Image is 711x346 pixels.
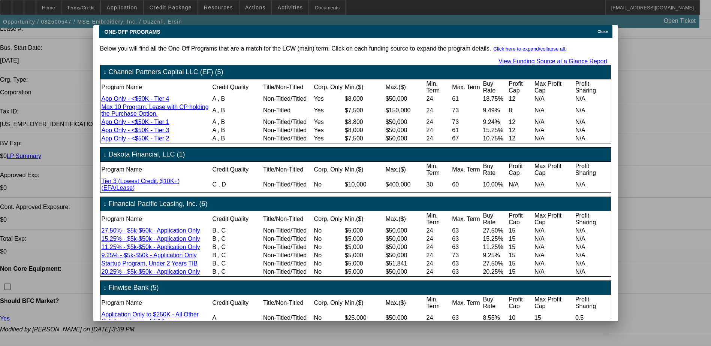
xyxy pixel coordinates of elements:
[575,268,610,276] td: N/A
[482,103,507,118] td: 9.49%
[263,260,313,267] td: Non-Titled/Titled
[218,268,220,275] span: ,
[426,127,451,134] td: 24
[314,163,344,177] td: Corp. Only
[314,127,344,134] td: Yes
[212,163,262,177] td: Credit Quality
[534,118,574,126] td: N/A
[218,244,220,250] span: ,
[575,212,610,226] td: Profit Sharing
[385,212,425,226] td: Max.($)
[508,243,533,251] td: 15
[263,243,313,251] td: Non-Titled/Titled
[508,268,533,276] td: 15
[263,212,313,226] td: Title/Non-Titled
[534,127,574,134] td: N/A
[344,268,385,276] td: $5,000
[482,118,507,126] td: 9.24%
[534,235,574,243] td: N/A
[101,212,211,226] td: Program Name
[508,212,533,226] td: Profit Cap
[534,103,574,118] td: N/A
[426,260,451,267] td: 24
[426,80,451,94] td: Min. Term
[385,103,425,118] td: $150,000
[109,68,223,76] span: Channel Partners Capital LLC (EF) (5)
[508,311,533,325] td: 10
[344,311,385,325] td: $25,000
[314,311,344,325] td: No
[508,95,533,103] td: 12
[314,260,344,267] td: No
[575,243,610,251] td: N/A
[263,252,313,259] td: Non-Titled/Titled
[508,118,533,126] td: 12
[102,227,200,234] a: 27.50% - $5k-$50k - Application Only
[263,311,313,325] td: Non-Titled/Titled
[452,252,482,259] td: 73
[102,268,200,275] a: 20.25% - $5k-$50k - Application Only
[314,80,344,94] td: Corp. Only
[103,200,107,208] span: ↓
[212,296,262,310] td: Credit Quality
[314,296,344,310] td: Corp. Only
[344,235,385,243] td: $5,000
[221,236,226,242] span: C
[100,45,611,52] p: Below you will find all the One-Off Programs that are a match for the LCW (main) term. Click on e...
[575,163,610,177] td: Profit Sharing
[314,135,344,142] td: Yes
[534,252,574,259] td: N/A
[344,243,385,251] td: $5,000
[452,135,482,142] td: 67
[103,151,107,158] span: ↓
[102,252,197,258] a: 9.25% - $5k-$50k - Application Only
[385,135,425,142] td: $50,000
[385,235,425,243] td: $50,000
[218,135,219,142] span: ,
[491,46,569,52] button: Click here to expand/collapse all.
[426,118,451,126] td: 24
[109,200,208,208] span: Financial Pacific Leasing, Inc. (6)
[218,119,219,125] span: ,
[385,243,425,251] td: $50,000
[508,127,533,134] td: 12
[452,260,482,267] td: 63
[534,212,574,226] td: Max Profit Cap
[263,103,313,118] td: Non-Titled
[385,227,425,234] td: $50,000
[534,163,574,177] td: Max Profit Cap
[426,243,451,251] td: 24
[575,227,610,234] td: N/A
[263,177,313,192] td: Non-Titled/Titled
[263,235,313,243] td: Non-Titled/Titled
[508,260,533,267] td: 15
[102,236,200,242] a: 15.25% - $5k-$50k - Application Only
[482,177,507,192] td: 10.00%
[575,135,610,142] td: N/A
[482,163,507,177] td: Buy Rate
[344,296,385,310] td: Min.($)
[263,118,313,126] td: Non-Titled/Titled
[385,311,425,325] td: $50,000
[314,212,344,226] td: Corp. Only
[385,260,425,267] td: $51,841
[221,135,225,142] span: B
[218,227,220,234] span: ,
[221,252,226,258] span: C
[482,268,507,276] td: 20.25%
[426,103,451,118] td: 24
[452,177,482,192] td: 60
[482,235,507,243] td: 15.25%
[575,235,610,243] td: N/A
[452,80,482,94] td: Max. Term
[344,103,385,118] td: $7,500
[344,227,385,234] td: $5,000
[508,177,533,192] td: N/A
[102,260,198,267] a: Startup Program, Under 2 Years TIB
[508,227,533,234] td: 15
[221,127,225,133] span: B
[575,260,610,267] td: N/A
[212,260,216,267] span: B
[212,244,216,250] span: B
[452,311,482,325] td: 63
